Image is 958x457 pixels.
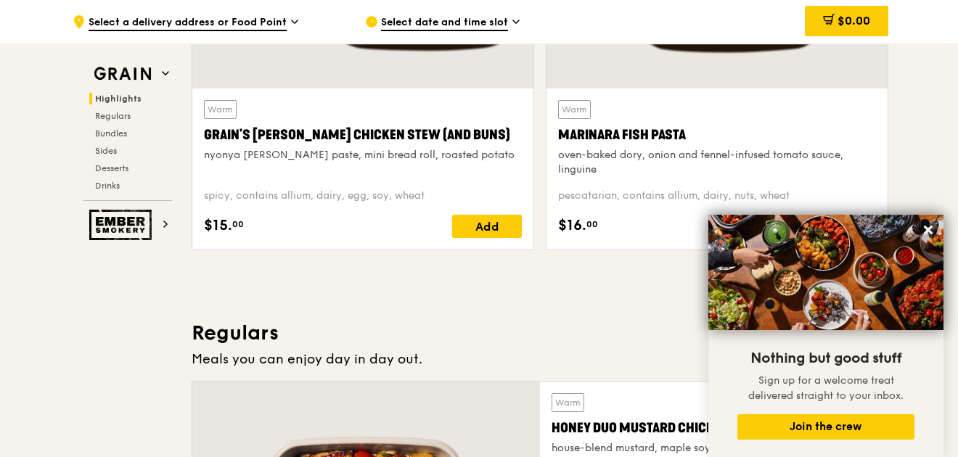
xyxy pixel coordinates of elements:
[89,15,287,31] span: Select a delivery address or Food Point
[558,148,876,177] div: oven-baked dory, onion and fennel-infused tomato sauce, linguine
[558,189,876,203] div: pescatarian, contains allium, dairy, nuts, wheat
[558,215,586,236] span: $16.
[204,125,522,145] div: Grain's [PERSON_NAME] Chicken Stew (and buns)
[89,210,156,240] img: Ember Smokery web logo
[838,14,870,28] span: $0.00
[192,320,888,346] h3: Regulars
[381,15,508,31] span: Select date and time slot
[452,215,522,238] div: Add
[558,100,591,119] div: Warm
[586,218,598,230] span: 00
[737,414,914,440] button: Join the crew
[708,215,943,330] img: DSC07876-Edit02-Large.jpeg
[558,125,876,145] div: Marinara Fish Pasta
[95,181,120,191] span: Drinks
[95,146,117,156] span: Sides
[552,393,584,412] div: Warm
[917,218,940,242] button: Close
[89,61,156,87] img: Grain web logo
[748,374,904,402] span: Sign up for a welcome treat delivered straight to your inbox.
[750,350,901,367] span: Nothing but good stuff
[95,128,127,139] span: Bundles
[192,349,888,369] div: Meals you can enjoy day in day out.
[95,163,128,173] span: Desserts
[204,215,232,236] span: $15.
[552,418,876,438] div: Honey Duo Mustard Chicken
[232,218,244,230] span: 00
[95,111,131,121] span: Regulars
[95,94,142,104] span: Highlights
[204,148,522,162] div: nyonya [PERSON_NAME] paste, mini bread roll, roasted potato
[204,100,237,119] div: Warm
[204,189,522,203] div: spicy, contains allium, dairy, egg, soy, wheat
